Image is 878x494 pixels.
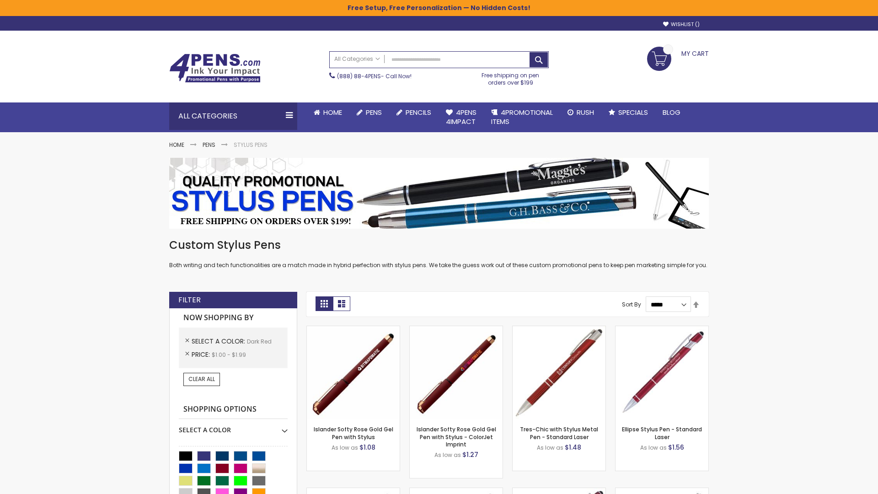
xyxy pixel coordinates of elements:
[359,443,375,452] span: $1.08
[601,102,655,123] a: Specials
[668,443,684,452] span: $1.56
[337,72,381,80] a: (888) 88-4PENS
[307,326,400,419] img: Islander Softy Rose Gold Gel Pen with Stylus-Dark Red
[179,419,288,435] div: Select A Color
[334,55,380,63] span: All Categories
[616,326,708,333] a: Ellipse Stylus Pen - Standard Laser-Dark Red
[560,102,601,123] a: Rush
[410,326,503,419] img: Islander Softy Rose Gold Gel Pen with Stylus - ColorJet Imprint-Dark Red
[169,54,261,83] img: 4Pens Custom Pens and Promotional Products
[513,326,605,333] a: Tres-Chic with Stylus Metal Pen - Standard Laser-Dark Red
[169,238,709,269] div: Both writing and tech functionalities are a match made in hybrid perfection with stylus pens. We ...
[247,338,272,345] span: Dark Red
[565,443,581,452] span: $1.48
[663,107,680,117] span: Blog
[169,102,297,130] div: All Categories
[640,444,667,451] span: As low as
[179,400,288,419] strong: Shopping Options
[178,295,201,305] strong: Filter
[332,444,358,451] span: As low as
[188,375,215,383] span: Clear All
[307,326,400,333] a: Islander Softy Rose Gold Gel Pen with Stylus-Dark Red
[212,351,246,359] span: $1.00 - $1.99
[169,158,709,229] img: Stylus Pens
[314,425,393,440] a: Islander Softy Rose Gold Gel Pen with Stylus
[472,68,549,86] div: Free shipping on pen orders over $199
[491,107,553,126] span: 4PROMOTIONAL ITEMS
[446,107,476,126] span: 4Pens 4impact
[389,102,439,123] a: Pencils
[618,107,648,117] span: Specials
[169,141,184,149] a: Home
[513,326,605,419] img: Tres-Chic with Stylus Metal Pen - Standard Laser-Dark Red
[655,102,688,123] a: Blog
[366,107,382,117] span: Pens
[179,308,288,328] strong: Now Shopping by
[434,451,461,459] span: As low as
[417,425,496,448] a: Islander Softy Rose Gold Gel Pen with Stylus - ColorJet Imprint
[234,141,268,149] strong: Stylus Pens
[484,102,560,132] a: 4PROMOTIONALITEMS
[323,107,342,117] span: Home
[203,141,215,149] a: Pens
[337,72,412,80] span: - Call Now!
[169,238,709,252] h1: Custom Stylus Pens
[616,326,708,419] img: Ellipse Stylus Pen - Standard Laser-Dark Red
[520,425,598,440] a: Tres-Chic with Stylus Metal Pen - Standard Laser
[349,102,389,123] a: Pens
[462,450,478,459] span: $1.27
[316,296,333,311] strong: Grid
[663,21,700,28] a: Wishlist
[330,52,385,67] a: All Categories
[439,102,484,132] a: 4Pens4impact
[192,350,212,359] span: Price
[406,107,431,117] span: Pencils
[622,301,641,308] label: Sort By
[622,425,702,440] a: Ellipse Stylus Pen - Standard Laser
[306,102,349,123] a: Home
[192,337,247,346] span: Select A Color
[410,326,503,333] a: Islander Softy Rose Gold Gel Pen with Stylus - ColorJet Imprint-Dark Red
[577,107,594,117] span: Rush
[537,444,563,451] span: As low as
[183,373,220,386] a: Clear All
